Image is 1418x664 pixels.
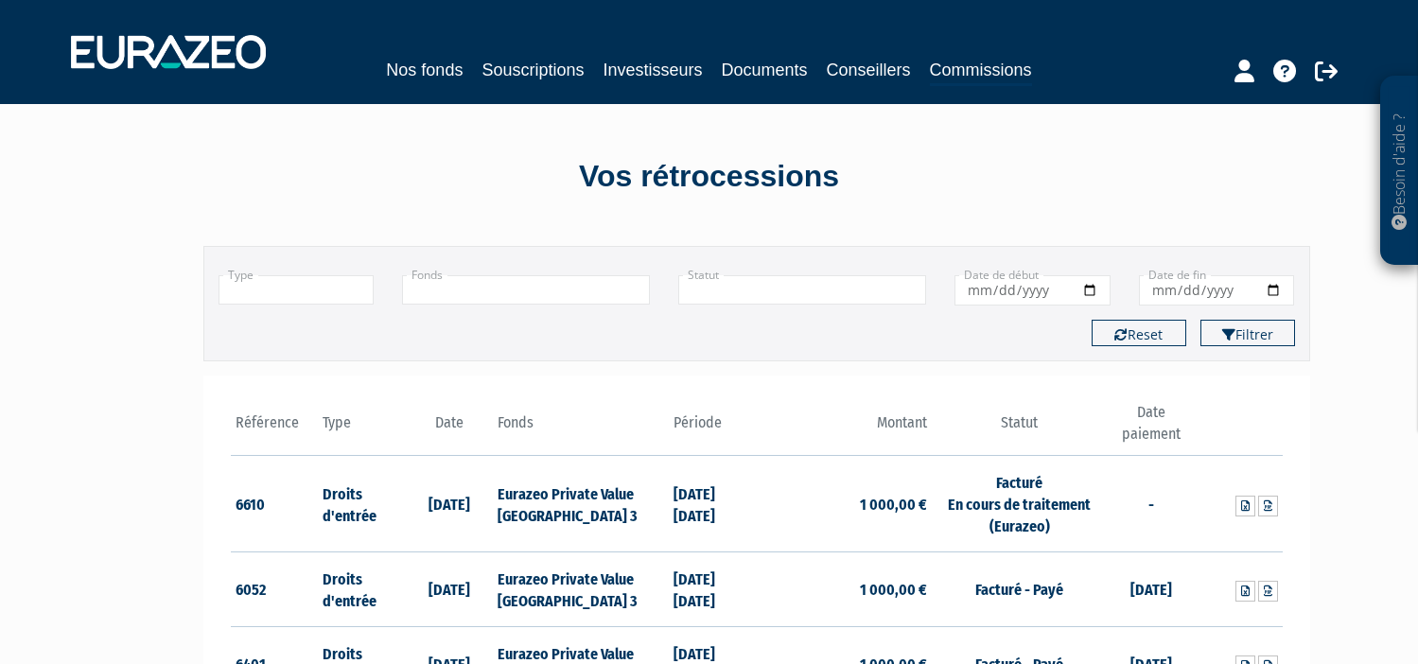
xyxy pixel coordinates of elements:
[231,456,319,552] td: 6610
[669,456,757,552] td: [DATE] [DATE]
[406,551,494,626] td: [DATE]
[932,456,1107,552] td: Facturé En cours de traitement (Eurazeo)
[481,57,584,83] a: Souscriptions
[1107,456,1195,552] td: -
[318,456,406,552] td: Droits d'entrée
[722,57,808,83] a: Documents
[603,57,702,83] a: Investisseurs
[1389,86,1410,256] p: Besoin d'aide ?
[930,57,1032,86] a: Commissions
[757,551,932,626] td: 1 000,00 €
[827,57,911,83] a: Conseillers
[757,456,932,552] td: 1 000,00 €
[493,456,668,552] td: Eurazeo Private Value [GEOGRAPHIC_DATA] 3
[318,402,406,456] th: Type
[406,456,494,552] td: [DATE]
[318,551,406,626] td: Droits d'entrée
[1107,402,1195,456] th: Date paiement
[231,551,319,626] td: 6052
[757,402,932,456] th: Montant
[1107,551,1195,626] td: [DATE]
[669,402,757,456] th: Période
[493,402,668,456] th: Fonds
[231,402,319,456] th: Référence
[493,551,668,626] td: Eurazeo Private Value [GEOGRAPHIC_DATA] 3
[932,402,1107,456] th: Statut
[406,402,494,456] th: Date
[386,57,463,83] a: Nos fonds
[932,551,1107,626] td: Facturé - Payé
[669,551,757,626] td: [DATE] [DATE]
[1092,320,1186,346] button: Reset
[170,155,1249,199] div: Vos rétrocessions
[71,35,266,69] img: 1732889491-logotype_eurazeo_blanc_rvb.png
[1200,320,1295,346] button: Filtrer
